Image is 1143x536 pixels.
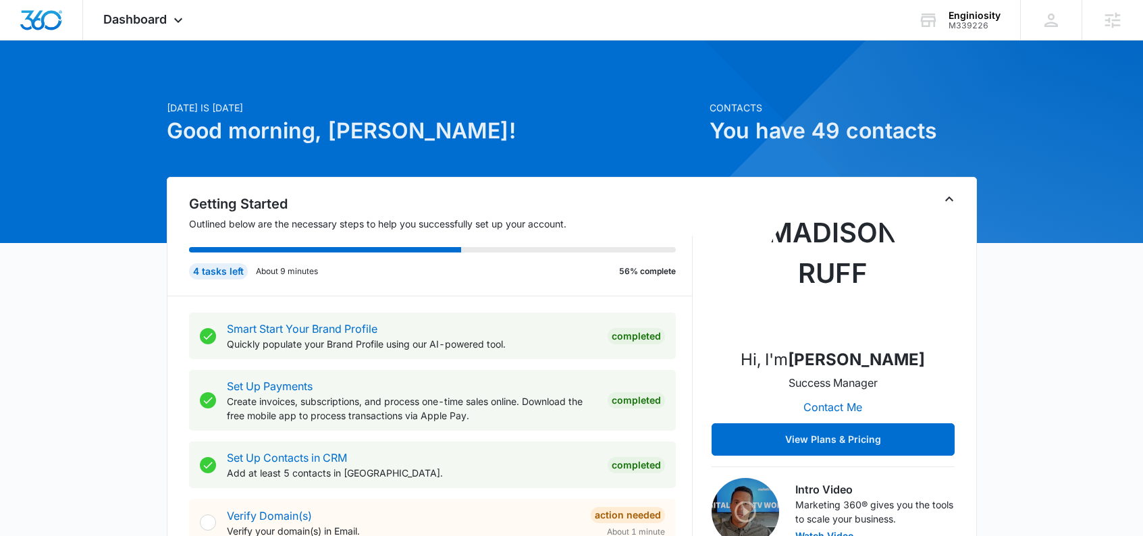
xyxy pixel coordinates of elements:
[227,451,347,464] a: Set Up Contacts in CRM
[103,12,167,26] span: Dashboard
[227,337,597,351] p: Quickly populate your Brand Profile using our AI-powered tool.
[591,507,665,523] div: Action Needed
[710,115,977,147] h1: You have 49 contacts
[608,457,665,473] div: Completed
[710,101,977,115] p: Contacts
[788,350,925,369] strong: [PERSON_NAME]
[789,375,878,391] p: Success Manager
[608,328,665,344] div: Completed
[167,115,701,147] h1: Good morning, [PERSON_NAME]!
[227,379,313,393] a: Set Up Payments
[189,217,693,231] p: Outlined below are the necessary steps to help you successfully set up your account.
[227,394,597,423] p: Create invoices, subscriptions, and process one-time sales online. Download the free mobile app t...
[227,322,377,336] a: Smart Start Your Brand Profile
[608,392,665,408] div: Completed
[795,498,955,526] p: Marketing 360® gives you the tools to scale your business.
[227,509,312,522] a: Verify Domain(s)
[619,265,676,277] p: 56% complete
[790,391,876,423] button: Contact Me
[167,101,701,115] p: [DATE] is [DATE]
[795,481,955,498] h3: Intro Video
[189,263,248,279] div: 4 tasks left
[766,202,901,337] img: Madison Ruff
[189,194,693,214] h2: Getting Started
[941,191,957,207] button: Toggle Collapse
[712,423,955,456] button: View Plans & Pricing
[949,21,1001,30] div: account id
[227,466,597,480] p: Add at least 5 contacts in [GEOGRAPHIC_DATA].
[741,348,925,372] p: Hi, I'm
[256,265,318,277] p: About 9 minutes
[949,10,1001,21] div: account name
